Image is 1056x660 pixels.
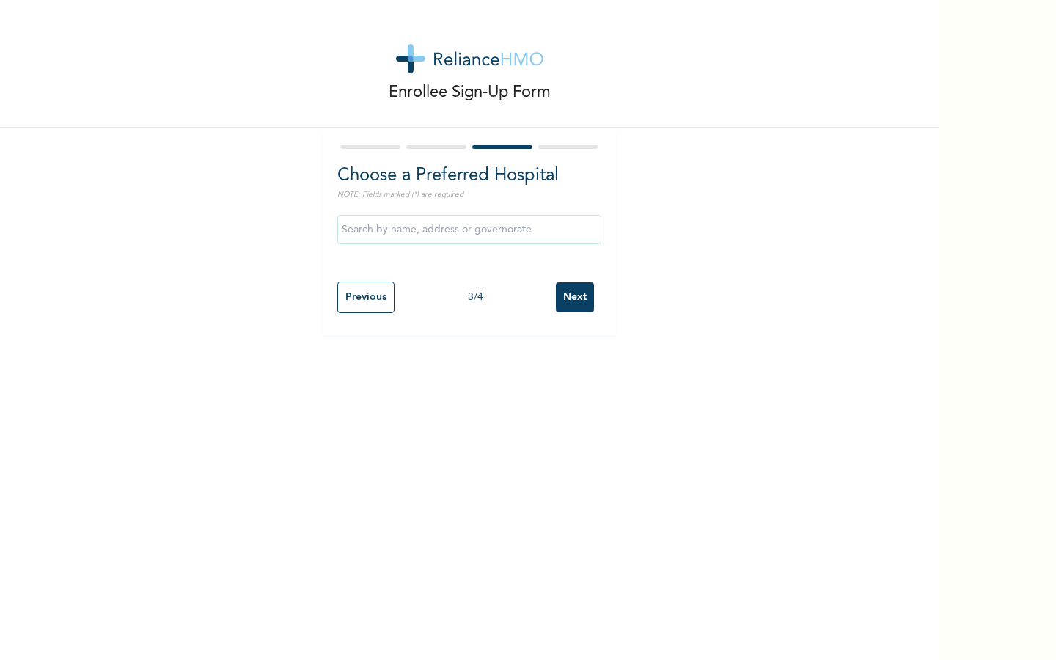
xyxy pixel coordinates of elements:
[389,81,551,105] p: Enrollee Sign-Up Form
[395,290,556,305] div: 3 / 4
[337,282,395,313] input: Previous
[337,189,601,200] p: NOTE: Fields marked (*) are required
[556,282,594,312] input: Next
[337,163,601,189] h2: Choose a Preferred Hospital
[337,215,601,244] input: Search by name, address or governorate
[396,44,543,73] img: logo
